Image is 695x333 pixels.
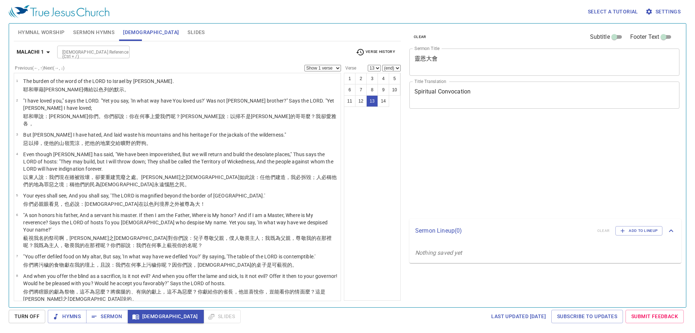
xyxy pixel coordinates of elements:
[124,87,129,92] wh4853: 。
[15,66,64,70] label: Previous (←, ↑) Next (→, ↓)
[23,113,336,126] wh5002: ：[PERSON_NAME]
[378,84,389,96] button: 9
[415,226,591,235] p: Sermon Lineup ( 0 )
[23,272,338,287] p: And when you offer the blind as a sacrifice, Is it not evil? And when you offer the lame and sick...
[16,132,18,136] span: 3
[164,182,190,187] wh5769: 惱怒
[110,140,151,146] wh5159: 交給曠野
[16,152,18,156] span: 4
[23,174,337,187] wh123: 說
[23,113,336,126] wh157: 我們呢？[PERSON_NAME]
[49,262,297,268] wh1351: 的食物
[631,312,678,321] span: Submit Feedback
[49,201,205,207] wh5869: 看見
[16,213,18,217] span: 6
[156,262,297,268] wh1351: 你呢？因你們說
[23,253,315,260] p: "You offer defiled food on My altar, But say, 'In what way have we defiled You?' By saying, 'The ...
[488,310,549,323] a: Last updated [DATE]
[267,262,298,268] wh7979: 是可藐視
[83,87,129,92] wh4401: 傳給以色列
[23,212,338,233] p: "A son honors his father, And a servant his master. If then I am the Father, Where is My honor? A...
[23,174,337,187] wh2723: 。[PERSON_NAME]
[154,182,190,187] wh3068: 永遠
[9,310,45,323] button: Turn Off
[630,33,660,41] span: Footer Text
[23,289,325,302] wh5066: 上，這不為惡
[110,262,298,268] wh559: ：我們在何事上污穢
[23,289,325,302] wh5787: 的獻
[23,235,332,248] wh959: 我名
[16,193,18,197] span: 5
[23,192,265,199] p: Your eyes shall see, And you shall say, 'The LORD is magnified beyond the border of [GEOGRAPHIC_D...
[29,140,152,146] wh8130: 以掃
[18,28,65,37] span: Hymnal Worship
[590,33,610,41] span: Subtitle
[39,87,129,92] wh3068: 藉
[109,87,130,92] wh3478: 的默示
[557,312,617,321] span: Subscribe to Updates
[344,95,355,107] button: 11
[131,140,152,146] wh4057: 的野狗
[23,97,338,112] p: "I have loved you," says the LORD. "Yet you say, 'In what way have You loved us?' Was not [PERSON...
[134,312,198,321] span: [DEMOGRAPHIC_DATA]
[287,262,297,268] wh959: 的。
[414,34,426,40] span: clear
[192,262,297,268] wh559: ，[DEMOGRAPHIC_DATA]
[409,219,681,243] div: Sermon Lineup(0)clearAdd to Lineup
[92,312,122,321] span: Sermon
[551,310,623,323] a: Subscribe to Updates
[366,73,378,84] button: 3
[23,289,325,302] wh6455: 的、有病
[378,73,389,84] button: 4
[23,235,332,248] wh6635: 之[DEMOGRAPHIC_DATA]
[344,84,355,96] button: 6
[75,242,203,248] wh4172: 我的在那裡呢？你們卻說
[491,312,546,321] span: Last updated [DATE]
[122,296,137,302] wh3068: 說
[69,140,151,146] wh2022: 荒涼
[414,55,674,69] textarea: 靈恩大會
[23,113,336,126] wh559: ：你在何事上愛
[415,249,462,256] i: Nothing saved yet
[625,310,684,323] a: Submit Feedback
[49,140,151,146] wh7760: 他的山嶺
[23,289,325,302] wh7451: 麼？將瘸腿
[23,235,332,248] wh8034: 的祭司
[23,78,174,85] p: The burden of the word of the LORD to Israel by [PERSON_NAME].
[59,201,205,207] wh7200: ，也必說
[63,296,137,302] wh6635: 之[DEMOGRAPHIC_DATA]
[23,235,332,248] wh3548: 啊，[PERSON_NAME]
[73,28,114,37] span: Sermon Hymns
[355,95,367,107] button: 12
[44,87,129,92] wh3027: [PERSON_NAME]
[23,174,337,187] wh7567: ，卻要重
[389,84,400,96] button: 10
[169,201,205,207] wh1366: 之外被尊為大
[620,228,658,234] span: Add to Lineup
[80,201,205,207] wh559: ：[DEMOGRAPHIC_DATA]
[139,201,205,207] wh3068: 在以色列
[366,84,378,96] button: 8
[409,33,431,41] button: clear
[188,28,205,37] span: Slides
[344,66,356,70] label: Verse
[86,310,128,323] button: Sermon
[23,288,338,303] p: 你們將瞎眼
[389,73,400,84] button: 5
[23,113,336,126] wh3068: 說
[14,45,56,59] button: Malachi 1
[95,182,190,187] wh5971: 為[DEMOGRAPHIC_DATA]
[23,86,174,93] p: 耶和華
[64,182,190,187] wh1366: ；稱他們的民
[23,200,265,208] p: 你們必親眼
[59,242,202,248] wh113: ，敬畏
[23,174,338,188] p: 以東人
[39,140,151,146] wh6215: ，使
[23,151,338,172] p: Even though [PERSON_NAME] has said, "We have been impoverished, But we will return and build the ...
[647,7,681,16] span: Settings
[177,242,203,248] wh959: 你的名
[192,242,202,248] wh8034: 呢？
[378,95,389,107] button: 14
[16,254,18,258] span: 7
[23,261,315,269] p: 你們將污穢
